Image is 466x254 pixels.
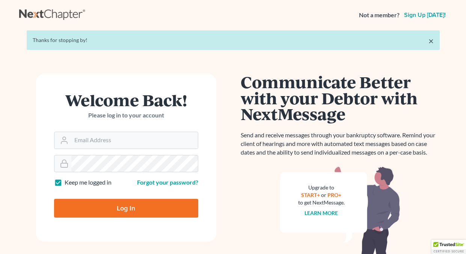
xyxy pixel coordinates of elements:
h1: Welcome Back! [54,92,198,108]
strong: Not a member? [359,11,400,20]
input: Log In [54,199,198,218]
div: Thanks for stopping by! [33,36,434,44]
p: Send and receive messages through your bankruptcy software. Remind your client of hearings and mo... [241,131,440,157]
a: START+ [301,192,320,198]
a: Learn more [305,210,338,216]
div: Upgrade to [298,184,345,191]
a: Sign up [DATE]! [403,12,447,18]
a: Forgot your password? [137,179,198,186]
h1: Communicate Better with your Debtor with NextMessage [241,74,440,122]
a: PRO+ [327,192,341,198]
a: × [428,36,434,45]
p: Please log in to your account [54,111,198,120]
span: or [321,192,326,198]
div: TrustedSite Certified [431,240,466,254]
input: Email Address [71,132,198,149]
label: Keep me logged in [65,178,112,187]
div: to get NextMessage. [298,199,345,206]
